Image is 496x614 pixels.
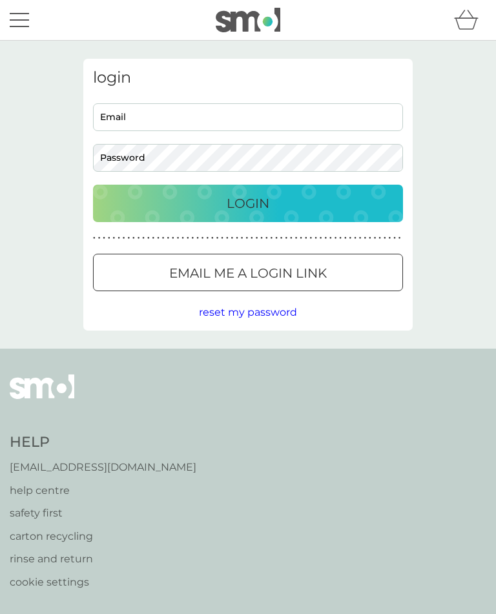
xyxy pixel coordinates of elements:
[320,235,322,241] p: ●
[103,235,105,241] p: ●
[132,235,135,241] p: ●
[236,235,238,241] p: ●
[251,235,253,241] p: ●
[384,235,386,241] p: ●
[10,528,196,545] a: carton recycling
[300,235,302,241] p: ●
[157,235,160,241] p: ●
[280,235,283,241] p: ●
[260,235,263,241] p: ●
[216,8,280,32] img: smol
[93,235,96,241] p: ●
[265,235,268,241] p: ●
[10,433,196,453] h4: Help
[349,235,352,241] p: ●
[221,235,223,241] p: ●
[93,185,403,222] button: Login
[162,235,165,241] p: ●
[344,235,347,241] p: ●
[290,235,293,241] p: ●
[231,235,234,241] p: ●
[393,235,396,241] p: ●
[172,235,174,241] p: ●
[364,235,366,241] p: ●
[310,235,313,241] p: ●
[199,304,297,321] button: reset my password
[216,235,219,241] p: ●
[10,551,196,568] a: rinse and return
[227,193,269,214] p: Login
[389,235,391,241] p: ●
[256,235,258,241] p: ●
[271,235,273,241] p: ●
[118,235,120,241] p: ●
[315,235,317,241] p: ●
[201,235,204,241] p: ●
[196,235,199,241] p: ●
[10,459,196,476] a: [EMAIL_ADDRESS][DOMAIN_NAME]
[305,235,307,241] p: ●
[98,235,101,241] p: ●
[199,306,297,318] span: reset my password
[192,235,194,241] p: ●
[10,574,196,591] a: cookie settings
[10,374,74,418] img: smol
[369,235,371,241] p: ●
[113,235,116,241] p: ●
[329,235,332,241] p: ●
[127,235,130,241] p: ●
[374,235,377,241] p: ●
[211,235,214,241] p: ●
[275,235,278,241] p: ●
[285,235,287,241] p: ●
[123,235,125,241] p: ●
[378,235,381,241] p: ●
[10,505,196,522] a: safety first
[138,235,140,241] p: ●
[169,263,327,283] p: Email me a login link
[241,235,243,241] p: ●
[187,235,189,241] p: ●
[177,235,180,241] p: ●
[354,235,356,241] p: ●
[142,235,145,241] p: ●
[206,235,209,241] p: ●
[398,235,401,241] p: ●
[167,235,169,241] p: ●
[93,254,403,291] button: Email me a login link
[108,235,110,241] p: ●
[226,235,229,241] p: ●
[181,235,184,241] p: ●
[454,7,486,33] div: basket
[152,235,155,241] p: ●
[10,482,196,499] a: help centre
[295,235,298,241] p: ●
[147,235,150,241] p: ●
[324,235,327,241] p: ●
[245,235,248,241] p: ●
[359,235,362,241] p: ●
[93,68,403,87] h3: login
[10,8,29,32] button: menu
[339,235,342,241] p: ●
[335,235,337,241] p: ●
